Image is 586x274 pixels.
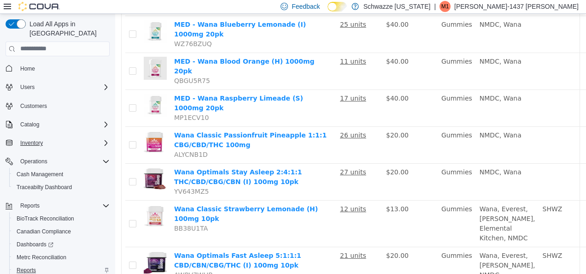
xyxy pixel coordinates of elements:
span: YV643MZ5 [59,174,94,181]
u: 11 units [225,44,251,51]
img: Wana Classic Strawberry Lemonade (H) 100mg 10pk hero shot [29,191,52,214]
button: Users [17,82,38,93]
button: BioTrack Reconciliation [9,212,113,225]
span: Feedback [292,2,320,11]
a: Wana Optimals Fast Asleep 5:1:1:1 CBD/CBN/CBG/THC (I) 100mg 10pk [59,238,186,255]
span: Reports [17,267,36,274]
span: Metrc Reconciliation [13,252,110,263]
span: Catalog [17,119,110,130]
span: $13.00 [271,191,293,199]
span: Traceabilty Dashboard [13,182,110,193]
a: Wana Classic Strawberry Lemonade (H) 100mg 10pk [59,191,203,208]
button: Operations [17,156,51,167]
button: Reports [2,199,113,212]
span: SHWZ [428,191,447,199]
span: Cash Management [17,171,63,178]
a: Dashboards [13,239,57,250]
span: SHWZ [428,238,447,245]
td: Gummies [322,150,361,187]
img: MED - Wana Blueberry Lemonade (I) 1000mg 20pk hero shot [29,6,52,29]
div: Mariah-1437 Marquez [439,1,451,12]
a: Customers [17,101,51,112]
button: Reports [17,200,43,211]
span: Users [17,82,110,93]
span: BB38U1TA [59,211,93,218]
span: $20.00 [271,238,293,245]
span: Home [17,63,110,74]
button: Inventory [17,137,47,149]
span: Customers [17,100,110,112]
button: Operations [2,155,113,168]
u: 21 units [225,238,251,245]
span: QBGU5R75 [59,63,95,71]
span: $20.00 [271,118,293,125]
a: Home [17,63,39,74]
span: Dashboards [13,239,110,250]
button: Customers [2,99,113,113]
a: MED - Wana Raspberry Limeade (S) 1000mg 20pk [59,81,188,98]
span: M1 [441,1,449,12]
span: Home [20,65,35,72]
img: Wana Classic Passionfruit Pineapple 1:1:1 CBG/CBD/THC 100mg hero shot [29,117,52,140]
u: 17 units [225,81,251,88]
td: Gummies [322,113,361,150]
span: Operations [17,156,110,167]
a: Canadian Compliance [13,226,75,237]
span: Inventory [20,139,43,147]
span: $40.00 [271,44,293,51]
span: Wana, Everest, [PERSON_NAME], Elemental Kitchen, NMDC [364,191,420,228]
span: NMDC, Wana [364,7,406,14]
span: Users [20,83,35,91]
input: Dark Mode [328,2,347,12]
a: Cash Management [13,169,67,180]
span: Wana, Everest, [PERSON_NAME], NMDC [364,238,420,265]
span: BioTrack Reconciliation [13,213,110,224]
span: ALYCNB1D [59,137,93,144]
span: $40.00 [271,81,293,88]
u: 25 units [225,7,251,14]
span: Dashboards [17,241,53,248]
button: Home [2,62,113,75]
span: $40.00 [271,7,293,14]
p: Schwazze [US_STATE] [363,1,431,12]
span: NMDC, Wana [364,44,406,51]
button: Users [2,81,113,94]
span: Metrc Reconciliation [17,254,66,261]
button: Catalog [2,118,113,131]
span: Reports [17,200,110,211]
span: Reports [20,202,40,209]
a: Metrc Reconciliation [13,252,70,263]
span: Inventory [17,137,110,149]
td: Gummies [322,39,361,76]
img: MED - Wana Blood Orange (H) 1000mg 20pk hero shot [29,43,52,66]
img: Wana Optimals Fast Asleep 5:1:1:1 CBD/CBN/CBG/THC (I) 100mg 10pk hero shot [29,237,52,260]
a: MED - Wana Blueberry Lemonade (I) 1000mg 20pk [59,7,191,24]
p: [PERSON_NAME]-1437 [PERSON_NAME] [454,1,579,12]
u: 27 units [225,155,251,162]
a: BioTrack Reconciliation [13,213,78,224]
td: Gummies [322,2,361,39]
span: Customers [20,102,47,110]
span: Canadian Compliance [17,228,71,235]
a: Traceabilty Dashboard [13,182,76,193]
button: Metrc Reconciliation [9,251,113,264]
img: Wana Optimals Stay Asleep 2:4:1:1 THC/CBD/CBG/CBN (I) 100mg 10pk hero shot [29,154,52,177]
span: MP1ECV10 [59,100,94,107]
button: Cash Management [9,168,113,181]
span: Operations [20,158,47,165]
span: Catalog [20,121,39,128]
span: WZ76BZUQ [59,26,97,34]
a: Wana Optimals Stay Asleep 2:4:1:1 THC/CBD/CBG/CBN (I) 100mg 10pk [59,155,187,172]
button: Traceabilty Dashboard [9,181,113,194]
span: Traceabilty Dashboard [17,184,72,191]
a: MED - Wana Blood Orange (H) 1000mg 20pk [59,44,199,61]
span: BioTrack Reconciliation [17,215,74,222]
span: NMDC, Wana [364,81,406,88]
td: Gummies [322,233,361,270]
span: Load All Apps in [GEOGRAPHIC_DATA] [26,19,110,38]
u: 12 units [225,191,251,199]
span: Canadian Compliance [13,226,110,237]
button: Inventory [2,137,113,149]
td: Gummies [322,187,361,233]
